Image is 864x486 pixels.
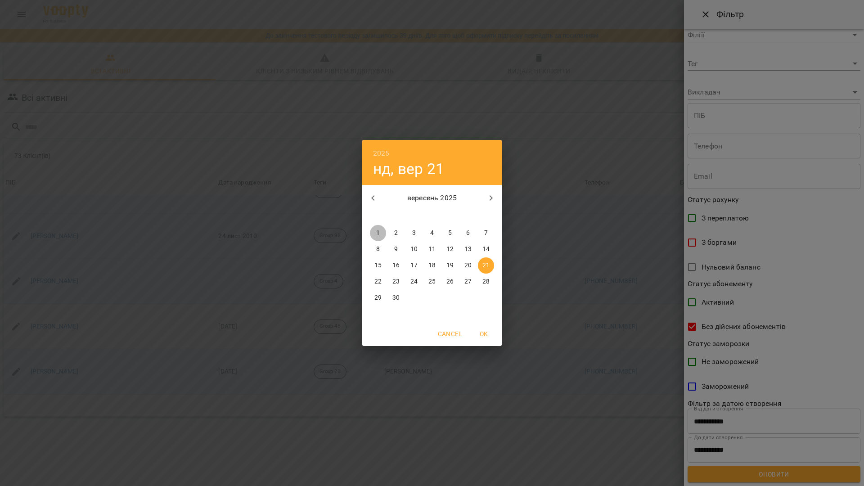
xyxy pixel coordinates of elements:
button: 7 [478,225,494,241]
span: пн [370,211,386,220]
button: 17 [406,257,422,274]
span: вт [388,211,404,220]
button: 4 [424,225,440,241]
button: 20 [460,257,476,274]
button: 5 [442,225,458,241]
p: 2 [394,229,398,238]
p: 13 [464,245,472,254]
button: Cancel [434,326,466,342]
p: 25 [428,277,436,286]
button: 2025 [373,147,390,160]
p: 14 [482,245,490,254]
p: 11 [428,245,436,254]
button: нд, вер 21 [373,160,444,178]
button: 16 [388,257,404,274]
p: 10 [410,245,418,254]
button: 6 [460,225,476,241]
button: 30 [388,290,404,306]
p: 5 [448,229,452,238]
button: 3 [406,225,422,241]
p: 21 [482,261,490,270]
button: 11 [424,241,440,257]
p: 18 [428,261,436,270]
span: ср [406,211,422,220]
button: 1 [370,225,386,241]
button: 10 [406,241,422,257]
button: 15 [370,257,386,274]
button: 18 [424,257,440,274]
p: 17 [410,261,418,270]
button: 29 [370,290,386,306]
button: 12 [442,241,458,257]
span: Cancel [438,328,462,339]
span: OK [473,328,495,339]
button: 19 [442,257,458,274]
p: 3 [412,229,416,238]
p: 8 [376,245,380,254]
p: 15 [374,261,382,270]
p: 6 [466,229,470,238]
button: 8 [370,241,386,257]
button: 23 [388,274,404,290]
button: 26 [442,274,458,290]
button: 2 [388,225,404,241]
button: 9 [388,241,404,257]
button: 22 [370,274,386,290]
p: вересень 2025 [384,193,481,203]
p: 16 [392,261,400,270]
button: 13 [460,241,476,257]
p: 1 [376,229,380,238]
button: 28 [478,274,494,290]
button: 21 [478,257,494,274]
button: 25 [424,274,440,290]
p: 4 [430,229,434,238]
p: 22 [374,277,382,286]
p: 30 [392,293,400,302]
p: 29 [374,293,382,302]
span: сб [460,211,476,220]
p: 7 [484,229,488,238]
p: 12 [446,245,454,254]
span: пт [442,211,458,220]
p: 9 [394,245,398,254]
p: 27 [464,277,472,286]
p: 26 [446,277,454,286]
span: нд [478,211,494,220]
p: 19 [446,261,454,270]
button: OK [469,326,498,342]
p: 24 [410,277,418,286]
button: 27 [460,274,476,290]
p: 28 [482,277,490,286]
button: 24 [406,274,422,290]
span: чт [424,211,440,220]
p: 23 [392,277,400,286]
button: 14 [478,241,494,257]
p: 20 [464,261,472,270]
